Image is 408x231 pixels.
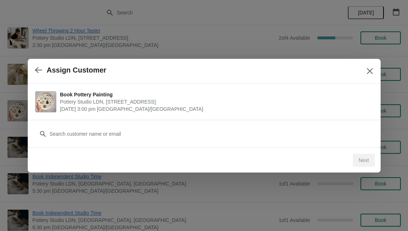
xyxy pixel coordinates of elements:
h2: Assign Customer [47,66,107,74]
span: Pottery Studio LDN, [STREET_ADDRESS] [60,98,370,105]
span: Book Pottery Painting [60,91,370,98]
button: Close [363,65,376,78]
span: [DATE] 3:00 pm [GEOGRAPHIC_DATA]/[GEOGRAPHIC_DATA] [60,105,370,113]
input: Search customer name or email [49,127,373,140]
img: Book Pottery Painting | Pottery Studio LDN, Unit 1.3, Building A4, 10 Monro Way, London, SE10 0EJ... [35,91,56,112]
